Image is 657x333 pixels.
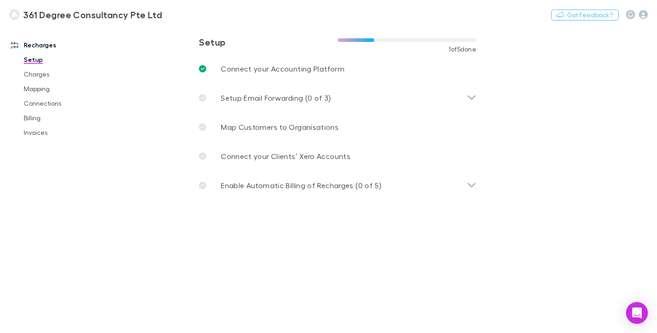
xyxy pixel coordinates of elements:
[2,38,118,52] a: Recharges
[192,113,484,142] a: Map Customers to Organisations
[4,4,167,26] a: 361 Degree Consultancy Pte Ltd
[551,10,619,20] button: Got Feedback?
[15,67,118,82] a: Charges
[221,63,344,74] p: Connect your Accounting Platform
[448,46,477,53] span: 1 of 5 done
[199,36,338,47] h3: Setup
[23,9,162,20] h3: 361 Degree Consultancy Pte Ltd
[626,302,648,324] div: Open Intercom Messenger
[15,125,118,140] a: Invoices
[192,54,484,83] a: Connect your Accounting Platform
[192,83,484,113] div: Setup Email Forwarding (0 of 3)
[9,9,20,20] img: 361 Degree Consultancy Pte Ltd's Logo
[192,142,484,171] a: Connect your Clients’ Xero Accounts
[221,122,339,133] p: Map Customers to Organisations
[221,151,350,162] p: Connect your Clients’ Xero Accounts
[15,111,118,125] a: Billing
[221,180,381,191] p: Enable Automatic Billing of Recharges (0 of 5)
[192,171,484,200] div: Enable Automatic Billing of Recharges (0 of 5)
[221,92,331,103] p: Setup Email Forwarding (0 of 3)
[15,82,118,96] a: Mapping
[15,52,118,67] a: Setup
[15,96,118,111] a: Connections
